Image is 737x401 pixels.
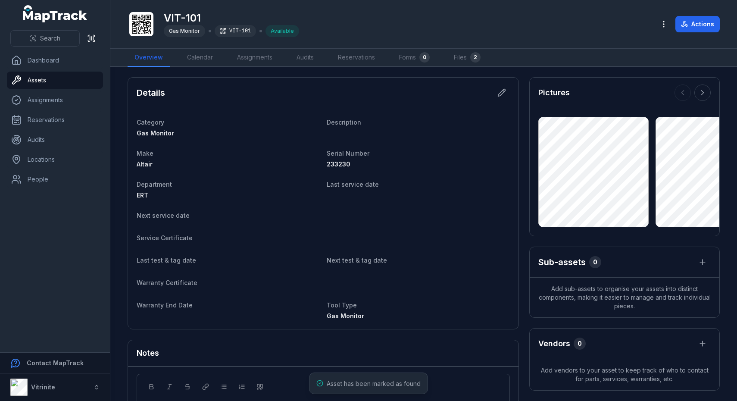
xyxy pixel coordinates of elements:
[675,16,720,32] button: Actions
[137,301,193,309] span: Warranty End Date
[31,383,55,391] strong: Vitrinite
[137,347,159,359] h3: Notes
[327,301,357,309] span: Tool Type
[7,72,103,89] a: Assets
[7,131,103,148] a: Audits
[137,279,197,286] span: Warranty Certificate
[7,171,103,188] a: People
[327,257,387,264] span: Next test & tag date
[23,5,87,22] a: MapTrack
[137,257,196,264] span: Last test & tag date
[10,30,80,47] button: Search
[589,256,601,268] div: 0
[137,234,193,241] span: Service Certificate
[290,49,321,67] a: Audits
[327,380,421,387] span: Asset has been marked as found
[327,160,350,168] span: 233230
[137,150,153,157] span: Make
[327,150,369,157] span: Serial Number
[230,49,279,67] a: Assignments
[169,28,200,34] span: Gas Monitor
[538,87,570,99] h3: Pictures
[128,49,170,67] a: Overview
[180,49,220,67] a: Calendar
[40,34,60,43] span: Search
[7,151,103,168] a: Locations
[137,160,153,168] span: Altair
[327,312,364,320] span: Gas Monitor
[137,87,165,99] h2: Details
[447,49,487,67] a: Files2
[7,91,103,109] a: Assignments
[137,191,148,199] span: ERT
[137,212,190,219] span: Next service date
[137,119,164,126] span: Category
[530,278,719,317] span: Add sub-assets to organise your assets into distinct components, making it easier to manage and t...
[7,111,103,128] a: Reservations
[538,256,586,268] h2: Sub-assets
[419,52,430,63] div: 0
[137,181,172,188] span: Department
[7,52,103,69] a: Dashboard
[392,49,437,67] a: Forms0
[27,359,84,367] strong: Contact MapTrack
[137,129,174,137] span: Gas Monitor
[530,359,719,390] span: Add vendors to your asset to keep track of who to contact for parts, services, warranties, etc.
[327,181,379,188] span: Last service date
[265,25,299,37] div: Available
[470,52,481,63] div: 2
[331,49,382,67] a: Reservations
[574,338,586,350] div: 0
[164,11,299,25] h1: VIT-101
[538,338,570,350] h3: Vendors
[327,119,361,126] span: Description
[215,25,256,37] div: VIT-101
